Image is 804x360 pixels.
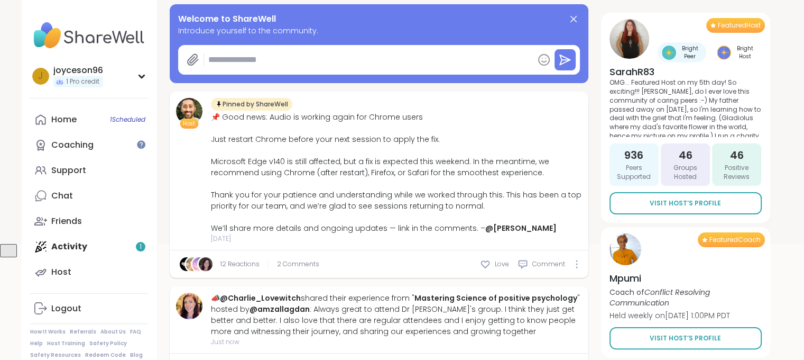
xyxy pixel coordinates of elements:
[650,334,721,343] span: Visit Host’s Profile
[51,215,82,227] div: Friends
[609,310,762,321] p: Held weekly on [DATE] 1:00PM PDT
[220,259,260,269] a: 12 Reactions
[110,115,145,124] span: 1 Scheduled
[485,223,557,233] a: @[PERSON_NAME]
[709,236,761,244] span: Featured Coach
[53,65,103,76] div: joyceson96
[532,259,565,269] span: Comment
[609,192,762,214] a: Visit Host’s Profile
[51,139,94,151] div: Coaching
[30,158,148,183] a: Support
[47,340,85,347] a: Host Training
[51,190,73,202] div: Chat
[192,257,206,271] img: CharIotte
[30,107,148,132] a: Home1Scheduled
[130,328,141,336] a: FAQ
[85,352,126,359] a: Redeem Code
[495,259,509,269] span: Love
[130,352,143,359] a: Blog
[609,287,762,308] p: Coach of
[199,257,212,271] img: heather1215
[414,293,577,303] a: Mastering Science of positive psychology
[249,304,310,314] a: @amzallagdan
[51,114,77,125] div: Home
[30,183,148,209] a: Chat
[220,293,301,303] a: @Charlie_Lovewitch
[137,140,145,149] iframe: Spotlight
[51,303,81,314] div: Logout
[180,257,193,271] img: Bigosas
[30,296,148,321] a: Logout
[66,77,99,86] span: 1 Pro credit
[650,199,721,208] span: Visit Host’s Profile
[186,257,200,271] img: Rose68
[51,165,86,176] div: Support
[30,259,148,285] a: Host
[176,293,202,319] img: Charlie_Lovewitch
[609,272,762,285] h4: Mpumi
[30,328,66,336] a: How It Works
[609,233,641,265] img: Mpumi
[70,328,96,336] a: Referrals
[30,209,148,234] a: Friends
[211,337,582,347] span: Just now
[38,69,43,83] span: j
[609,287,710,308] i: Conflict Resolving Communication
[30,352,81,359] a: Safety Resources
[51,266,71,278] div: Host
[89,340,127,347] a: Safety Policy
[30,17,148,54] img: ShareWell Nav Logo
[100,328,126,336] a: About Us
[211,293,582,337] div: 📣 shared their experience from " " hosted by : Always great to attend Dr [PERSON_NAME]'s group. I...
[609,327,762,349] a: Visit Host’s Profile
[30,132,148,158] a: Coaching
[211,234,582,244] span: [DATE]
[30,340,43,347] a: Help
[277,259,319,269] span: 2 Comments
